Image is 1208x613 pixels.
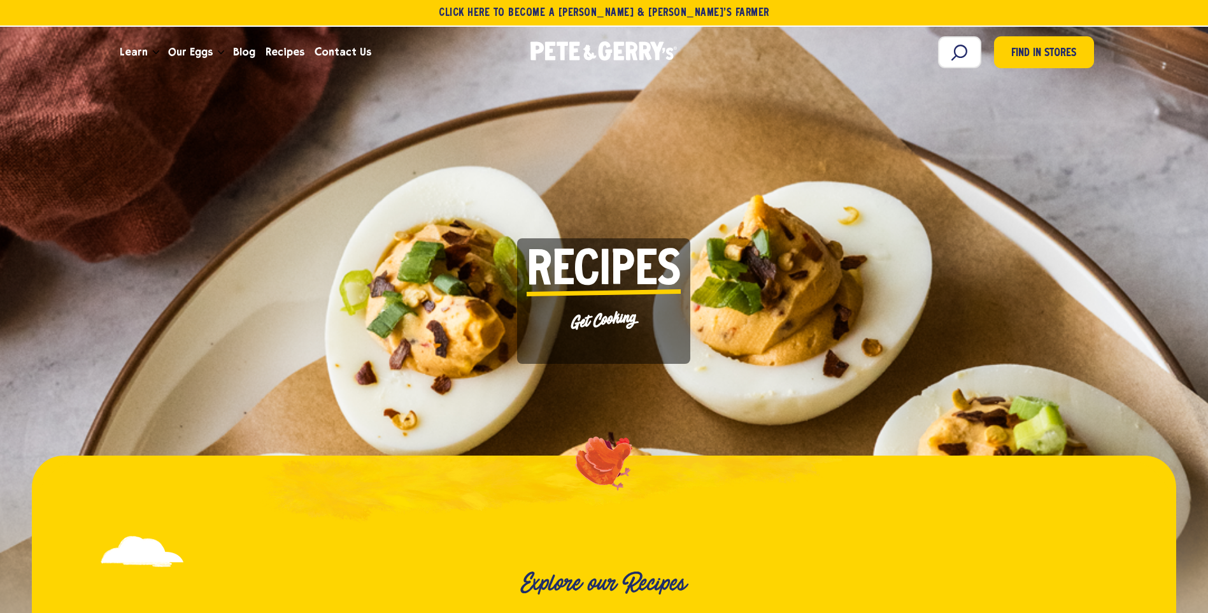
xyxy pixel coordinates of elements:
span: Our Eggs [168,44,213,60]
span: Learn [120,44,148,60]
input: Search [938,36,981,68]
a: Recipes [260,35,309,69]
a: Contact Us [309,35,376,69]
span: Find in Stores [1011,45,1076,62]
span: Contact Us [315,44,371,60]
button: Open the dropdown menu for Our Eggs [218,50,224,55]
a: Our Eggs [163,35,218,69]
span: Recipes [527,248,681,296]
span: Recipes [266,44,304,60]
button: Open the dropdown menu for Learn [153,50,159,55]
span: Blog [233,44,255,60]
h2: Explore our Recipes [127,570,1081,597]
a: Learn [115,35,153,69]
a: Blog [228,35,260,69]
a: Find in Stores [994,36,1094,68]
p: Get Cooking [527,303,682,337]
